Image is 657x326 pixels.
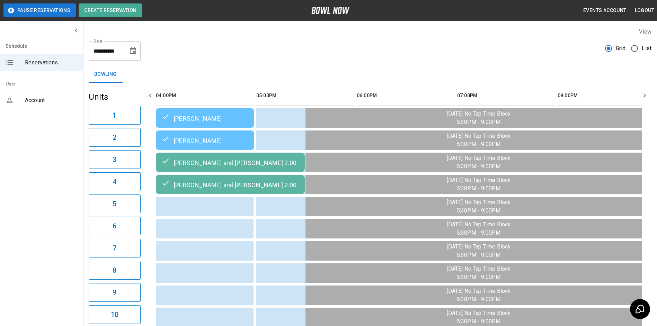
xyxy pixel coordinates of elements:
[89,305,141,324] button: 10
[161,158,299,166] div: [PERSON_NAME] and [PERSON_NAME] 2:00
[156,86,254,106] th: 04:00PM
[89,128,141,147] button: 2
[632,4,657,17] button: Logout
[161,180,299,189] div: [PERSON_NAME] and [PERSON_NAME] 2:00
[89,239,141,257] button: 7
[111,309,118,320] h6: 10
[89,91,141,102] h5: Units
[457,86,555,106] th: 07:00PM
[126,44,140,58] button: Choose date, selected date is Aug 14, 2025
[256,86,354,106] th: 05:00PM
[89,106,141,125] button: 1
[161,136,249,144] div: [PERSON_NAME]
[89,217,141,235] button: 6
[113,243,116,254] h6: 7
[580,4,629,17] button: Events Account
[113,287,116,298] h6: 9
[113,176,116,187] h6: 4
[113,220,116,232] h6: 6
[89,261,141,280] button: 8
[25,96,78,105] span: Account
[89,66,651,83] div: inventory tabs
[89,150,141,169] button: 3
[357,86,454,106] th: 06:00PM
[616,44,626,53] span: Grid
[311,7,349,14] img: logo
[639,28,651,35] label: View
[89,283,141,302] button: 9
[113,265,116,276] h6: 8
[89,172,141,191] button: 4
[79,3,142,17] button: Create Reservation
[161,114,249,122] div: [PERSON_NAME]
[3,3,76,17] button: Pause Reservations
[89,66,122,83] button: Bowling
[642,44,651,53] span: List
[89,194,141,213] button: 5
[113,198,116,209] h6: 5
[113,154,116,165] h6: 3
[113,110,116,121] h6: 1
[25,58,78,67] span: Reservations
[113,132,116,143] h6: 2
